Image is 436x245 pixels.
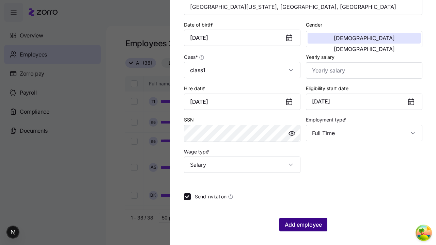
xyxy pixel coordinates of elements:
[184,148,211,156] label: Wage type
[184,116,194,124] label: SSN
[306,62,422,79] input: Yearly salary
[334,35,395,41] span: [DEMOGRAPHIC_DATA]
[306,125,422,141] input: Select employment type
[184,157,300,173] input: Select wage type
[306,21,322,29] label: Gender
[184,30,300,46] input: MM/DD/YYYY
[417,226,431,240] button: Open Tanstack query devtools
[184,94,300,110] input: MM/DD/YYYY
[279,218,327,231] button: Add employee
[195,193,227,200] span: Send invitation
[184,21,214,29] label: Date of birth
[306,94,422,110] button: [DATE]
[306,85,348,92] label: Eligibility start date
[285,220,322,229] span: Add employee
[306,116,347,124] label: Employment type
[306,53,334,61] label: Yearly salary
[184,54,198,61] span: Class *
[184,85,207,92] label: Hire date
[334,46,395,52] span: [DEMOGRAPHIC_DATA]
[184,62,300,78] input: Class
